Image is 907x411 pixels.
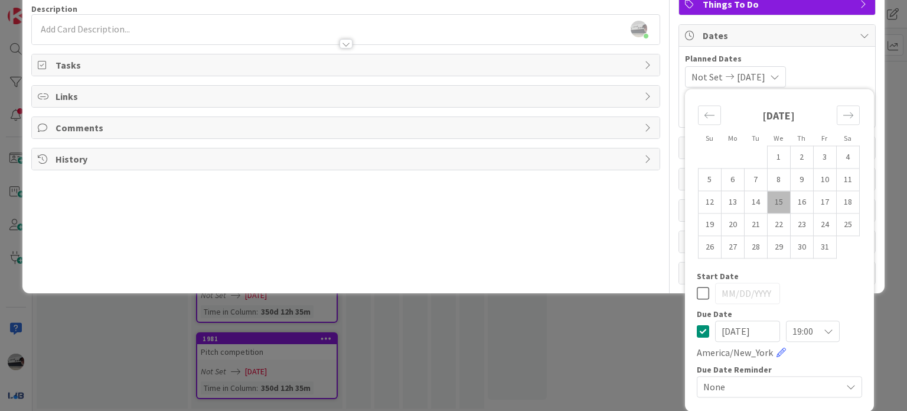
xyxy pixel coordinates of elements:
[767,191,790,213] td: Choose Wednesday, 10/15/2025 12:00 as your check-in date. It’s available.
[698,236,721,258] td: Choose Sunday, 10/26/2025 12:00 as your check-in date. It’s available.
[844,134,851,143] small: Sa
[836,169,859,191] td: Choose Saturday, 10/11/2025 12:00 as your check-in date. It’s available.
[821,134,827,143] small: Fr
[698,191,721,213] td: Choose Sunday, 10/12/2025 12:00 as your check-in date. It’s available.
[698,105,721,125] div: Move backward to switch to the previous month.
[721,169,744,191] td: Choose Monday, 10/06/2025 12:00 as your check-in date. It’s available.
[56,58,638,72] span: Tasks
[744,213,767,236] td: Choose Tuesday, 10/21/2025 12:00 as your check-in date. It’s available.
[31,4,77,14] span: Description
[762,109,795,122] strong: [DATE]
[56,121,638,135] span: Comments
[836,213,859,236] td: Choose Saturday, 10/25/2025 12:00 as your check-in date. It’s available.
[721,213,744,236] td: Choose Monday, 10/20/2025 12:00 as your check-in date. It’s available.
[813,213,836,236] td: Choose Friday, 10/24/2025 12:00 as your check-in date. It’s available.
[774,134,783,143] small: We
[837,105,860,125] div: Move forward to switch to the next month.
[797,134,805,143] small: Th
[767,236,790,258] td: Choose Wednesday, 10/29/2025 12:00 as your check-in date. It’s available.
[631,21,647,37] img: jIClQ55mJEe4la83176FWmfCkxn1SgSj.jpg
[56,89,638,103] span: Links
[685,95,873,272] div: Calendar
[813,191,836,213] td: Choose Friday, 10/17/2025 12:00 as your check-in date. It’s available.
[767,169,790,191] td: Choose Wednesday, 10/08/2025 12:00 as your check-in date. It’s available.
[703,378,836,395] span: None
[767,213,790,236] td: Choose Wednesday, 10/22/2025 12:00 as your check-in date. It’s available.
[790,213,813,236] td: Choose Thursday, 10/23/2025 12:00 as your check-in date. It’s available.
[744,169,767,191] td: Choose Tuesday, 10/07/2025 12:00 as your check-in date. It’s available.
[703,28,854,43] span: Dates
[790,191,813,213] td: Choose Thursday, 10/16/2025 12:00 as your check-in date. It’s available.
[813,236,836,258] td: Choose Friday, 10/31/2025 12:00 as your check-in date. It’s available.
[752,134,759,143] small: Tu
[715,321,780,342] input: MM/DD/YYYY
[744,236,767,258] td: Choose Tuesday, 10/28/2025 12:00 as your check-in date. It’s available.
[836,191,859,213] td: Choose Saturday, 10/18/2025 12:00 as your check-in date. It’s available.
[697,310,732,318] span: Due Date
[56,152,638,166] span: History
[813,169,836,191] td: Choose Friday, 10/10/2025 12:00 as your check-in date. It’s available.
[697,345,773,360] span: America/New_York
[721,191,744,213] td: Choose Monday, 10/13/2025 12:00 as your check-in date. It’s available.
[792,323,813,339] span: 19:00
[685,53,869,65] span: Planned Dates
[697,365,772,374] span: Due Date Reminder
[698,213,721,236] td: Choose Sunday, 10/19/2025 12:00 as your check-in date. It’s available.
[728,134,737,143] small: Mo
[691,70,723,84] span: Not Set
[721,236,744,258] td: Choose Monday, 10/27/2025 12:00 as your check-in date. It’s available.
[790,236,813,258] td: Choose Thursday, 10/30/2025 12:00 as your check-in date. It’s available.
[813,146,836,169] td: Choose Friday, 10/03/2025 12:00 as your check-in date. It’s available.
[737,70,765,84] span: [DATE]
[790,169,813,191] td: Choose Thursday, 10/09/2025 12:00 as your check-in date. It’s available.
[767,146,790,169] td: Choose Wednesday, 10/01/2025 12:00 as your check-in date. It’s available.
[744,191,767,213] td: Choose Tuesday, 10/14/2025 12:00 as your check-in date. It’s available.
[706,134,713,143] small: Su
[790,146,813,169] td: Choose Thursday, 10/02/2025 12:00 as your check-in date. It’s available.
[698,169,721,191] td: Choose Sunday, 10/05/2025 12:00 as your check-in date. It’s available.
[836,146,859,169] td: Choose Saturday, 10/04/2025 12:00 as your check-in date. It’s available.
[697,272,739,280] span: Start Date
[715,283,780,304] input: MM/DD/YYYY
